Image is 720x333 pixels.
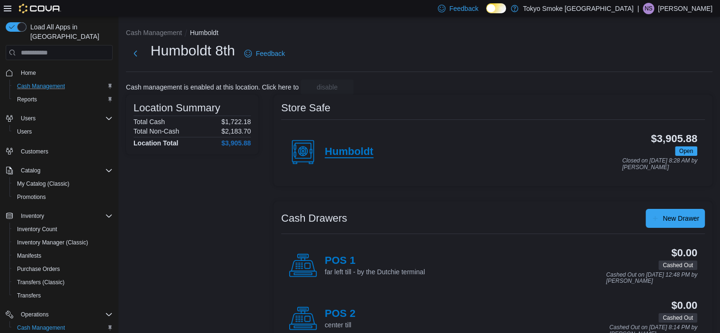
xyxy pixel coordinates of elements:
[13,250,113,261] span: Manifests
[126,28,712,39] nav: An example of EuiBreadcrumbs
[2,112,116,125] button: Users
[133,118,165,126] h6: Total Cash
[9,236,116,249] button: Inventory Manager (Classic)
[17,145,113,157] span: Customers
[13,224,113,235] span: Inventory Count
[13,191,50,203] a: Promotions
[17,113,113,124] span: Users
[2,209,116,223] button: Inventory
[13,94,113,105] span: Reports
[325,320,356,330] p: center till
[2,144,116,158] button: Customers
[2,66,116,80] button: Home
[325,255,425,267] h4: POS 1
[133,139,178,147] h4: Location Total
[9,262,116,276] button: Purchase Orders
[21,167,40,174] span: Catalog
[325,267,425,277] p: far left till - by the Dutchie terminal
[126,29,182,36] button: Cash Management
[17,210,48,222] button: Inventory
[17,67,113,79] span: Home
[9,249,116,262] button: Manifests
[663,314,693,322] span: Cashed Out
[17,82,65,90] span: Cash Management
[17,165,44,176] button: Catalog
[13,224,61,235] a: Inventory Count
[13,81,113,92] span: Cash Management
[671,247,697,259] h3: $0.00
[523,3,634,14] p: Tokyo Smoke [GEOGRAPHIC_DATA]
[17,146,52,157] a: Customers
[637,3,639,14] p: |
[9,223,116,236] button: Inventory Count
[13,263,64,275] a: Purchase Orders
[190,29,218,36] button: Humboldt
[13,94,41,105] a: Reports
[646,209,705,228] button: New Drawer
[13,290,44,301] a: Transfers
[222,127,251,135] p: $2,183.70
[17,324,65,332] span: Cash Management
[21,212,44,220] span: Inventory
[19,4,61,13] img: Cova
[9,80,116,93] button: Cash Management
[17,67,40,79] a: Home
[13,263,113,275] span: Purchase Orders
[658,261,697,270] span: Cashed Out
[21,69,36,77] span: Home
[17,113,39,124] button: Users
[21,311,49,318] span: Operations
[240,44,288,63] a: Feedback
[17,309,113,320] span: Operations
[222,139,251,147] h4: $3,905.88
[317,82,338,92] span: disable
[658,3,712,14] p: [PERSON_NAME]
[13,237,92,248] a: Inventory Manager (Classic)
[17,292,41,299] span: Transfers
[606,272,697,285] p: Cashed Out on [DATE] 12:48 PM by [PERSON_NAME]
[281,102,330,114] h3: Store Safe
[17,193,46,201] span: Promotions
[17,96,37,103] span: Reports
[643,3,654,14] div: Navi Sandhu
[13,277,68,288] a: Transfers (Classic)
[671,300,697,311] h3: $0.00
[2,164,116,177] button: Catalog
[622,158,697,171] p: Closed on [DATE] 8:28 AM by [PERSON_NAME]
[17,279,64,286] span: Transfers (Classic)
[679,147,693,155] span: Open
[17,252,41,260] span: Manifests
[645,3,653,14] span: NS
[449,4,478,13] span: Feedback
[13,237,113,248] span: Inventory Manager (Classic)
[21,148,48,155] span: Customers
[13,126,36,137] a: Users
[9,276,116,289] button: Transfers (Classic)
[651,133,697,144] h3: $3,905.88
[281,213,347,224] h3: Cash Drawers
[17,309,53,320] button: Operations
[256,49,284,58] span: Feedback
[17,128,32,135] span: Users
[325,308,356,320] h4: POS 2
[151,41,235,60] h1: Humboldt 8th
[13,81,69,92] a: Cash Management
[13,178,113,189] span: My Catalog (Classic)
[663,214,699,223] span: New Drawer
[13,178,73,189] a: My Catalog (Classic)
[17,180,70,188] span: My Catalog (Classic)
[13,126,113,137] span: Users
[17,225,57,233] span: Inventory Count
[17,210,113,222] span: Inventory
[133,102,220,114] h3: Location Summary
[21,115,36,122] span: Users
[9,190,116,204] button: Promotions
[126,44,145,63] button: Next
[133,127,179,135] h6: Total Non-Cash
[17,239,88,246] span: Inventory Manager (Classic)
[9,93,116,106] button: Reports
[27,22,113,41] span: Load All Apps in [GEOGRAPHIC_DATA]
[17,265,60,273] span: Purchase Orders
[325,146,373,158] h4: Humboldt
